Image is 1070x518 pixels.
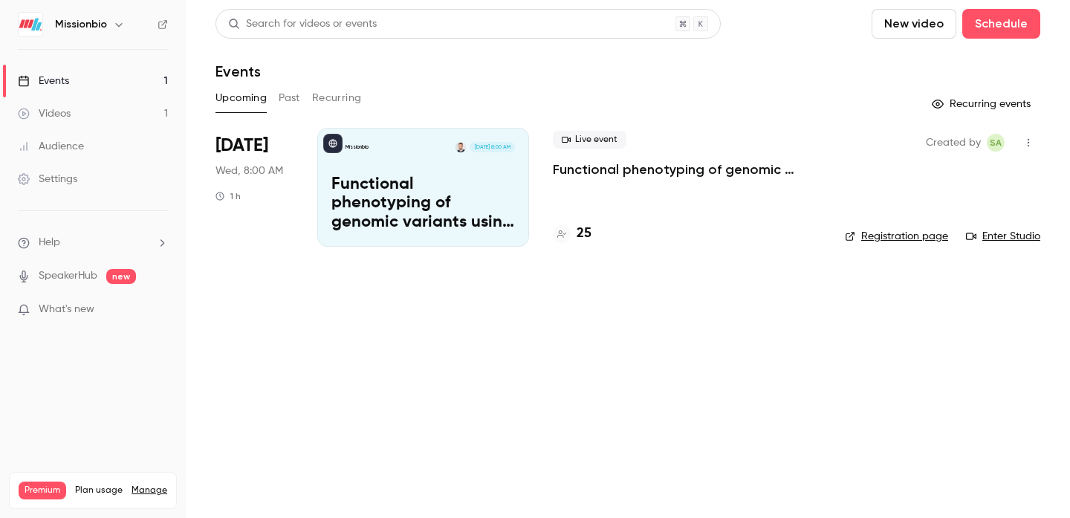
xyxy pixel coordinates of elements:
span: Live event [553,131,626,149]
span: Premium [19,482,66,499]
span: What's new [39,302,94,317]
iframe: Noticeable Trigger [150,303,168,317]
span: Created by [926,134,981,152]
button: Recurring events [925,92,1040,116]
a: Functional phenotyping of genomic variants using joint multiomic single-cell DNA–RNA sequencingMi... [317,128,529,247]
span: Simon Allardice [987,134,1005,152]
div: 1 h [215,190,241,202]
a: SpeakerHub [39,268,97,284]
button: New video [872,9,956,39]
a: Enter Studio [966,229,1040,244]
h6: Missionbio [55,17,107,32]
img: Missionbio [19,13,42,36]
div: Settings [18,172,77,187]
button: Schedule [962,9,1040,39]
span: Wed, 8:00 AM [215,164,283,178]
span: [DATE] [215,134,268,158]
button: Upcoming [215,86,267,110]
span: Help [39,235,60,250]
div: Audience [18,139,84,154]
p: Missionbio [346,143,369,151]
span: SA [990,134,1002,152]
button: Past [279,86,300,110]
div: Oct 15 Wed, 8:00 AM (America/Los Angeles) [215,128,294,247]
div: Videos [18,106,71,121]
a: Registration page [845,229,948,244]
span: Plan usage [75,485,123,496]
li: help-dropdown-opener [18,235,168,250]
span: [DATE] 8:00 AM [470,142,514,152]
p: Functional phenotyping of genomic variants using joint multiomic single-cell DNA–RNA sequencing [331,175,515,233]
button: Recurring [312,86,362,110]
div: Search for videos or events [228,16,377,32]
span: new [106,269,136,284]
div: Events [18,74,69,88]
a: 25 [553,224,591,244]
a: Manage [132,485,167,496]
h1: Events [215,62,261,80]
img: Dr Dominik Lindenhofer [455,142,466,152]
a: Functional phenotyping of genomic variants using joint multiomic single-cell DNA–RNA sequencing [553,161,821,178]
h4: 25 [577,224,591,244]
